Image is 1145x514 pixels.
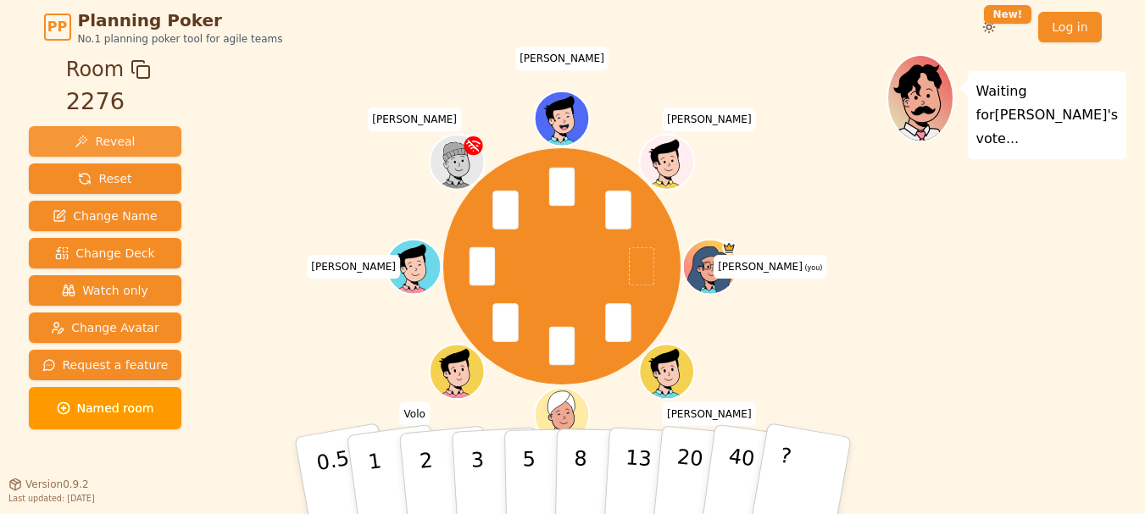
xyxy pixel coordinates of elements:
button: Named room [29,387,182,429]
a: Log in [1038,12,1101,42]
button: Change Avatar [29,312,182,343]
button: Version0.9.2 [8,478,89,491]
span: Click to change your name [714,255,826,279]
span: Reveal [75,133,135,150]
span: PP [47,17,67,37]
span: Nicole is the host [722,240,736,254]
span: No.1 planning poker tool for agile teams [78,32,283,46]
button: Reveal [29,126,182,157]
p: Waiting for [PERSON_NAME] 's vote... [976,80,1119,151]
a: PPPlanning PokerNo.1 planning poker tool for agile teams [44,8,283,46]
div: New! [984,5,1032,24]
span: Click to change your name [307,255,400,279]
span: Watch only [62,282,148,299]
button: Watch only [29,275,182,306]
button: Click to change your avatar [685,240,736,292]
span: Change Deck [55,245,154,262]
span: Click to change your name [400,401,430,425]
span: Click to change your name [663,401,756,425]
button: New! [974,12,1004,42]
span: Click to change your name [368,108,461,131]
span: Planning Poker [78,8,283,32]
span: Version 0.9.2 [25,478,89,491]
button: Change Deck [29,238,182,268]
span: Reset [78,170,131,187]
span: Click to change your name [515,47,609,70]
span: Named room [57,400,154,417]
span: Last updated: [DATE] [8,494,95,503]
span: Change Name [53,207,157,224]
button: Reset [29,163,182,194]
button: Request a feature [29,350,182,380]
span: Click to change your name [663,108,756,131]
button: Change Name [29,201,182,231]
span: (you) [803,264,823,272]
span: Change Avatar [51,319,159,336]
span: Room [66,54,124,85]
div: 2276 [66,85,151,119]
span: Request a feature [42,356,169,373]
